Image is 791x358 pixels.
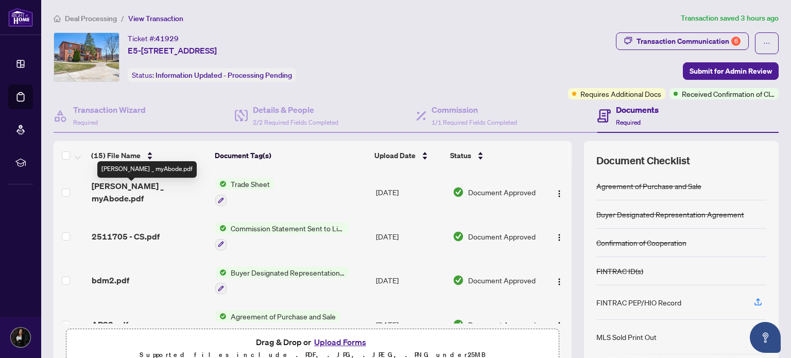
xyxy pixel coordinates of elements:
img: Document Status [453,275,464,286]
span: Deal Processing [65,14,117,23]
span: Agreement of Purchase and Sale [227,311,340,322]
button: Status IconAgreement of Purchase and Sale [215,311,340,338]
td: [DATE] [372,302,449,347]
span: Commission Statement Sent to Listing Brokerage [227,223,349,234]
span: Received Confirmation of Closing [682,88,775,99]
img: Document Status [453,319,464,330]
div: Ticket #: [128,32,179,44]
img: Logo [555,278,563,286]
button: Transaction Communication6 [616,32,749,50]
span: ellipsis [763,40,770,47]
th: (15) File Name [87,141,211,170]
span: Trade Sheet [227,178,274,190]
img: logo [8,8,33,27]
span: (15) File Name [91,150,141,161]
img: Status Icon [215,223,227,234]
img: Status Icon [215,311,227,322]
img: Profile Icon [11,328,30,347]
div: Transaction Communication [637,33,741,49]
button: Open asap [750,322,781,353]
button: Status IconCommission Statement Sent to Listing Brokerage [215,223,349,250]
button: Logo [551,316,568,333]
h4: Details & People [253,104,338,116]
img: IMG-S12093772_1.jpg [54,33,119,81]
button: Status IconBuyer Designated Representation Agreement [215,267,349,295]
span: Required [73,118,98,126]
button: Logo [551,272,568,288]
div: MLS Sold Print Out [596,331,657,343]
div: 6 [731,37,741,46]
th: Status [446,141,541,170]
span: Information Updated - Processing Pending [156,71,292,80]
span: 1/1 Required Fields Completed [432,118,517,126]
th: Document Tag(s) [211,141,370,170]
button: Upload Forms [311,335,369,349]
img: Status Icon [215,267,227,278]
span: APS2.pdf [92,318,128,331]
span: View Transaction [128,14,183,23]
div: FINTRAC ID(s) [596,265,643,277]
h4: Commission [432,104,517,116]
td: [DATE] [372,170,449,214]
div: Buyer Designated Representation Agreement [596,209,744,220]
div: [PERSON_NAME] _ myAbode.pdf [97,161,197,178]
span: [PERSON_NAME] _ myAbode.pdf [92,180,208,204]
button: Status IconTrade Sheet [215,178,274,206]
img: Logo [555,233,563,242]
img: Document Status [453,186,464,198]
span: Upload Date [374,150,416,161]
span: Document Approved [468,186,536,198]
img: Logo [555,321,563,330]
h4: Transaction Wizard [73,104,146,116]
span: E5-[STREET_ADDRESS] [128,44,217,57]
span: 2/2 Required Fields Completed [253,118,338,126]
span: Document Checklist [596,154,690,168]
span: home [54,15,61,22]
span: Document Approved [468,319,536,330]
div: Agreement of Purchase and Sale [596,180,701,192]
span: 2511705 - CS.pdf [92,230,160,243]
div: FINTRAC PEP/HIO Record [596,297,681,308]
img: Status Icon [215,178,227,190]
span: Document Approved [468,275,536,286]
div: Status: [128,68,296,82]
span: bdm2.pdf [92,274,129,286]
article: Transaction saved 3 hours ago [681,12,779,24]
span: Status [450,150,471,161]
li: / [121,12,124,24]
div: Confirmation of Cooperation [596,237,686,248]
img: Logo [555,190,563,198]
span: 41929 [156,34,179,43]
span: Required [616,118,641,126]
th: Upload Date [370,141,446,170]
span: Submit for Admin Review [690,63,772,79]
h4: Documents [616,104,659,116]
img: Document Status [453,231,464,242]
td: [DATE] [372,259,449,303]
button: Logo [551,184,568,200]
span: Drag & Drop or [256,335,369,349]
td: [DATE] [372,214,449,259]
span: Document Approved [468,231,536,242]
button: Logo [551,228,568,245]
span: Requires Additional Docs [580,88,661,99]
button: Submit for Admin Review [683,62,779,80]
span: Buyer Designated Representation Agreement [227,267,349,278]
